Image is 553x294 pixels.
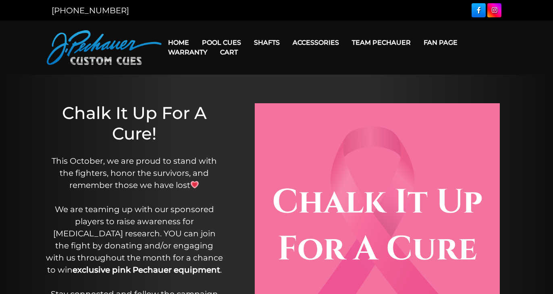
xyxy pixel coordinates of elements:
a: Home [162,32,195,53]
a: Fan Page [417,32,464,53]
a: Warranty [162,42,214,63]
a: Pool Cues [195,32,247,53]
a: Accessories [286,32,345,53]
a: Cart [214,42,244,63]
strong: exclusive pink Pechauer equipment [73,265,220,275]
a: [PHONE_NUMBER] [52,6,129,15]
h1: Chalk It Up For A Cure! [46,103,223,144]
img: 💗 [191,181,199,189]
img: Pechauer Custom Cues [47,30,162,65]
a: Shafts [247,32,286,53]
a: Team Pechauer [345,32,417,53]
